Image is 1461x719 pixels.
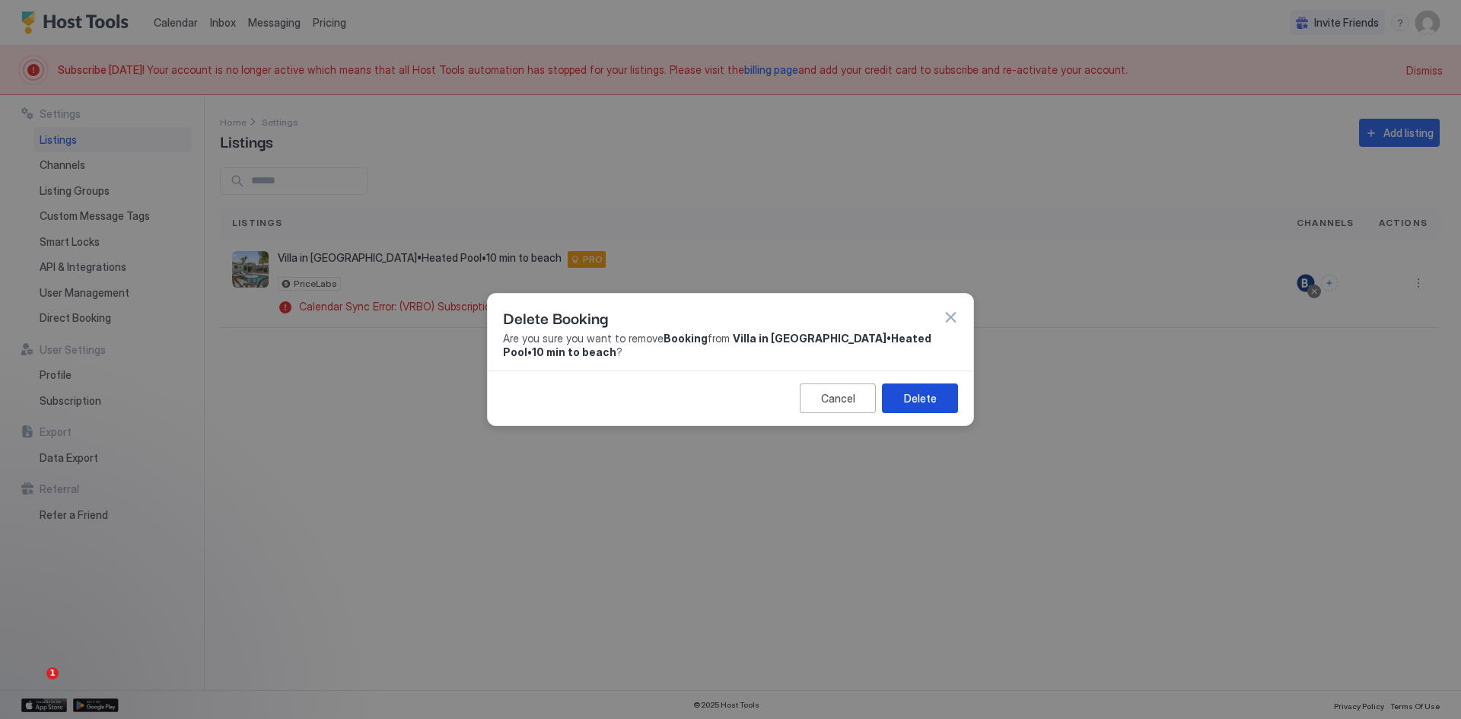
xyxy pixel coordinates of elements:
[503,332,958,358] span: Are you sure you want to remove from ?
[821,390,855,406] div: Cancel
[904,390,937,406] div: Delete
[15,667,52,704] iframe: Intercom live chat
[46,667,59,679] span: 1
[11,571,316,678] iframe: Intercom notifications message
[882,383,958,413] button: Delete
[800,383,876,413] button: Cancel
[503,306,608,329] span: Delete Booking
